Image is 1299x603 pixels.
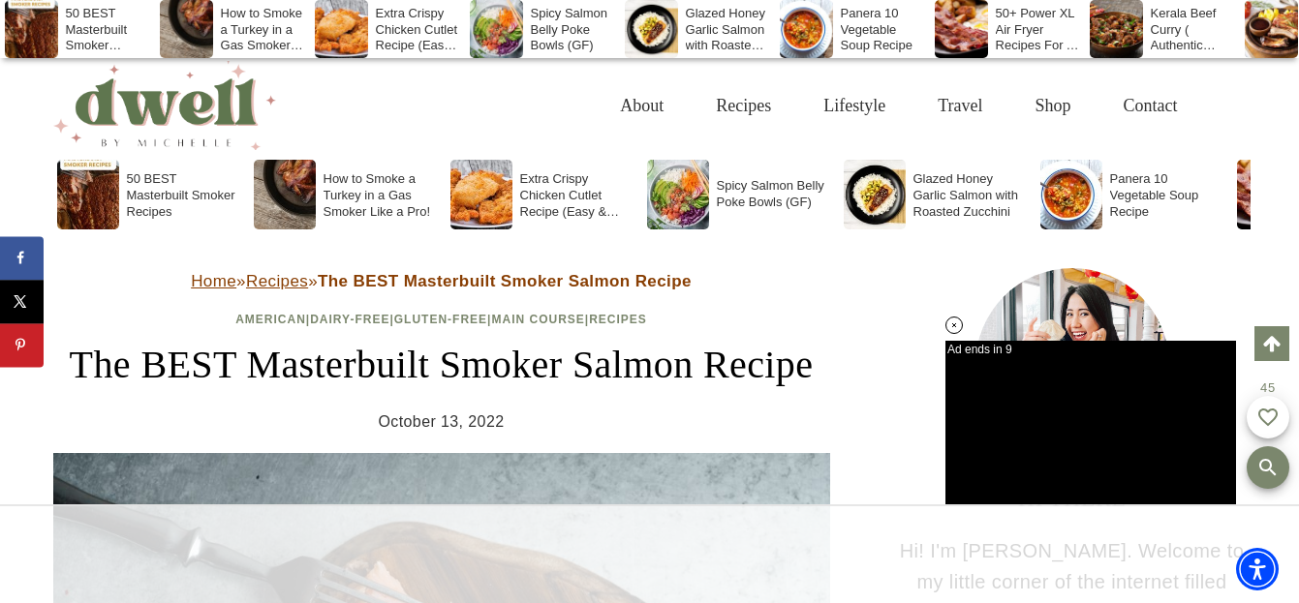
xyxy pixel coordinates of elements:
[318,272,692,290] strong: The BEST Masterbuilt Smoker Salmon Recipe
[491,313,584,326] a: Main Course
[310,313,389,326] a: Dairy-Free
[191,272,236,290] a: Home
[1236,548,1279,590] div: Accessibility Menu
[594,75,690,137] a: About
[1008,75,1097,137] a: Shop
[191,272,692,290] span: » »
[1254,326,1289,361] a: Scroll to top
[1098,75,1204,137] a: Contact
[394,313,487,326] a: Gluten-Free
[589,313,647,326] a: Recipes
[495,506,805,603] iframe: Advertisement
[690,75,797,137] a: Recipes
[594,75,1203,137] nav: Primary Navigation
[797,75,912,137] a: Lifestyle
[378,409,504,435] time: October 13, 2022
[912,75,1008,137] a: Travel
[246,272,308,290] a: Recipes
[235,313,647,326] span: | | | |
[53,61,276,150] img: DWELL by michelle
[898,481,1247,516] h3: HI THERE
[235,313,306,326] a: American
[53,336,830,394] h1: The BEST Masterbuilt Smoker Salmon Recipe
